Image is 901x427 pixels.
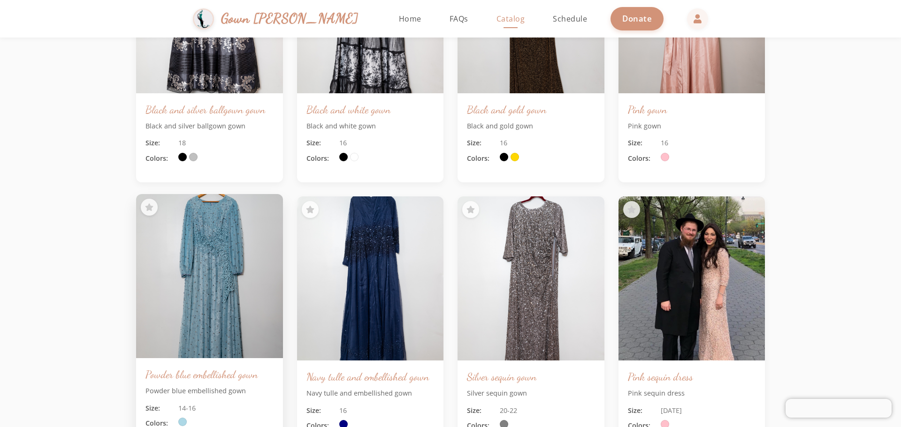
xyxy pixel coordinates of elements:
span: Colors: [306,153,335,164]
span: Size: [467,138,495,148]
p: Black and silver ballgown gown [145,121,274,131]
h3: Black and gold gown [467,103,595,116]
span: Colors: [628,153,656,164]
h3: Black and white gown [306,103,435,116]
h3: Silver sequin gown [467,370,595,383]
span: Size: [145,403,174,413]
span: Colors: [145,153,174,164]
p: Silver sequin gown [467,388,595,398]
span: 16 [500,138,507,148]
p: Powder blue embellished gown [145,386,274,396]
iframe: Chatra live chat [786,399,892,418]
span: [DATE] [661,405,682,416]
a: Gown [PERSON_NAME] [193,6,368,32]
span: Gown [PERSON_NAME] [221,8,359,29]
span: Size: [306,138,335,148]
h3: Pink sequin dress [628,370,756,383]
p: Navy tulle and embellished gown [306,388,435,398]
p: Pink sequin dress [628,388,756,398]
h3: Black and silver ballgown gown [145,103,274,116]
a: Donate [611,7,664,30]
p: Pink gown [628,121,756,131]
span: Colors: [467,153,495,164]
h3: Pink gown [628,103,756,116]
span: FAQs [450,14,468,24]
img: Powder blue embellished gown [132,190,286,362]
span: Size: [467,405,495,416]
span: 16 [661,138,668,148]
span: 16 [339,138,347,148]
span: Size: [145,138,174,148]
span: 16 [339,405,347,416]
span: Donate [622,13,652,24]
span: Size: [628,138,656,148]
span: Home [399,14,421,24]
span: 14-16 [178,403,196,413]
h3: Navy tulle and embellished gown [306,370,435,383]
span: 18 [178,138,186,148]
h3: Powder blue embellished gown [145,367,274,381]
img: Navy tulle and embellished gown [297,196,444,360]
img: Gown Gmach Logo [193,8,214,30]
img: Silver sequin gown [458,196,604,360]
span: Schedule [553,14,587,24]
p: Black and gold gown [467,121,595,131]
span: 20-22 [500,405,517,416]
span: Size: [628,405,656,416]
img: Pink sequin dress [618,196,765,360]
span: Catalog [496,14,525,24]
p: Black and white gown [306,121,435,131]
span: Size: [306,405,335,416]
